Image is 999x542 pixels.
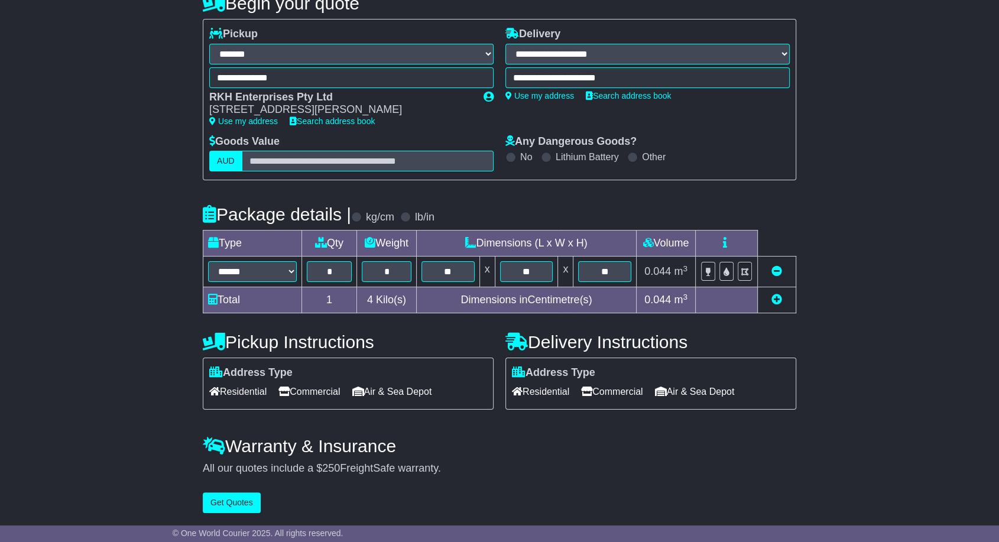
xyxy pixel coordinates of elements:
[203,231,302,257] td: Type
[771,294,782,306] a: Add new item
[352,382,432,401] span: Air & Sea Depot
[302,287,357,313] td: 1
[479,257,495,287] td: x
[209,116,278,126] a: Use my address
[674,265,687,277] span: m
[367,294,373,306] span: 4
[302,231,357,257] td: Qty
[290,116,375,126] a: Search address book
[512,382,569,401] span: Residential
[209,135,280,148] label: Goods Value
[505,332,796,352] h4: Delivery Instructions
[771,265,782,277] a: Remove this item
[416,287,636,313] td: Dimensions in Centimetre(s)
[278,382,340,401] span: Commercial
[636,231,695,257] td: Volume
[581,382,643,401] span: Commercial
[209,28,258,41] label: Pickup
[209,151,242,171] label: AUD
[505,91,574,100] a: Use my address
[674,294,687,306] span: m
[203,436,796,456] h4: Warranty & Insurance
[209,103,472,116] div: [STREET_ADDRESS][PERSON_NAME]
[203,332,494,352] h4: Pickup Instructions
[203,492,261,513] button: Get Quotes
[505,28,560,41] label: Delivery
[357,231,417,257] td: Weight
[173,528,343,538] span: © One World Courier 2025. All rights reserved.
[209,382,267,401] span: Residential
[655,382,735,401] span: Air & Sea Depot
[642,151,666,163] label: Other
[683,264,687,273] sup: 3
[357,287,417,313] td: Kilo(s)
[209,366,293,379] label: Address Type
[644,294,671,306] span: 0.044
[366,211,394,224] label: kg/cm
[644,265,671,277] span: 0.044
[416,231,636,257] td: Dimensions (L x W x H)
[505,135,637,148] label: Any Dangerous Goods?
[520,151,532,163] label: No
[203,205,351,224] h4: Package details |
[683,293,687,301] sup: 3
[322,462,340,474] span: 250
[512,366,595,379] label: Address Type
[556,151,619,163] label: Lithium Battery
[586,91,671,100] a: Search address book
[203,462,796,475] div: All our quotes include a $ FreightSafe warranty.
[558,257,573,287] td: x
[209,91,472,104] div: RKH Enterprises Pty Ltd
[203,287,302,313] td: Total
[415,211,434,224] label: lb/in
